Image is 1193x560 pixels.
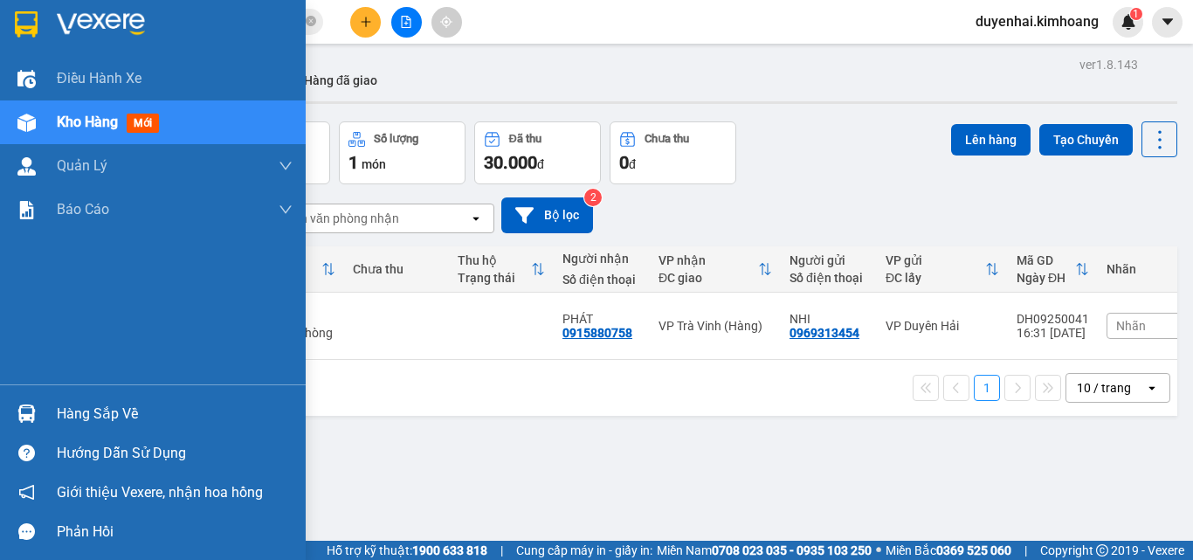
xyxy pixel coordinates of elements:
[348,152,358,173] span: 1
[469,211,483,225] svg: open
[362,157,386,171] span: món
[1133,8,1139,20] span: 1
[290,59,391,101] button: Hàng đã giao
[886,271,985,285] div: ĐC lấy
[1017,312,1089,326] div: DH09250041
[659,271,758,285] div: ĐC giao
[1145,381,1159,395] svg: open
[562,273,641,287] div: Số điện thoại
[18,523,35,540] span: message
[1152,7,1183,38] button: caret-down
[484,152,537,173] span: 30.000
[645,133,689,145] div: Chưa thu
[127,114,159,133] span: mới
[339,121,465,184] button: Số lượng1món
[886,541,1011,560] span: Miền Bắc
[449,246,554,293] th: Toggle SortBy
[610,121,736,184] button: Chưa thu0đ
[400,16,412,28] span: file-add
[279,159,293,173] span: down
[962,10,1113,32] span: duyenhai.kimhoang
[516,541,652,560] span: Cung cấp máy in - giấy in:
[1017,253,1075,267] div: Mã GD
[1130,8,1142,20] sup: 1
[629,157,636,171] span: đ
[562,252,641,266] div: Người nhận
[1160,14,1176,30] span: caret-down
[650,246,781,293] th: Toggle SortBy
[57,198,109,220] span: Báo cáo
[584,189,602,206] sup: 2
[1096,544,1108,557] span: copyright
[57,481,263,503] span: Giới thiệu Vexere, nhận hoa hồng
[57,67,141,89] span: Điều hành xe
[431,7,462,38] button: aim
[306,16,316,26] span: close-circle
[877,246,1008,293] th: Toggle SortBy
[619,152,629,173] span: 0
[886,319,999,333] div: VP Duyên Hải
[17,201,36,219] img: solution-icon
[18,445,35,461] span: question-circle
[659,253,758,267] div: VP nhận
[17,114,36,132] img: warehouse-icon
[327,541,487,560] span: Hỗ trợ kỹ thuật:
[57,155,107,176] span: Quản Lý
[790,326,859,340] div: 0969313454
[659,319,772,333] div: VP Trà Vinh (Hàng)
[876,547,881,554] span: ⚪️
[57,440,293,467] div: Hướng dẫn sử dụng
[353,262,440,276] div: Chưa thu
[936,543,1011,557] strong: 0369 525 060
[15,11,38,38] img: logo-vxr
[17,157,36,176] img: warehouse-icon
[1079,55,1138,74] div: ver 1.8.143
[474,121,601,184] button: Đã thu30.000đ
[501,197,593,233] button: Bộ lọc
[57,401,293,427] div: Hàng sắp về
[1077,379,1131,397] div: 10 / trang
[790,253,868,267] div: Người gửi
[440,16,452,28] span: aim
[360,16,372,28] span: plus
[350,7,381,38] button: plus
[17,70,36,88] img: warehouse-icon
[509,133,541,145] div: Đã thu
[974,375,1000,401] button: 1
[1017,326,1089,340] div: 16:31 [DATE]
[57,114,118,130] span: Kho hàng
[1121,14,1136,30] img: icon-new-feature
[458,271,531,285] div: Trạng thái
[1017,271,1075,285] div: Ngày ĐH
[1039,124,1133,156] button: Tạo Chuyến
[1008,246,1098,293] th: Toggle SortBy
[1116,319,1146,333] span: Nhãn
[391,7,422,38] button: file-add
[374,133,418,145] div: Số lượng
[57,519,293,545] div: Phản hồi
[18,484,35,501] span: notification
[790,312,868,326] div: NHI
[279,203,293,217] span: down
[1024,541,1027,560] span: |
[562,326,632,340] div: 0915880758
[306,14,316,31] span: close-circle
[500,541,503,560] span: |
[712,543,872,557] strong: 0708 023 035 - 0935 103 250
[657,541,872,560] span: Miền Nam
[790,271,868,285] div: Số điện thoại
[886,253,985,267] div: VP gửi
[17,404,36,423] img: warehouse-icon
[537,157,544,171] span: đ
[951,124,1031,156] button: Lên hàng
[458,253,531,267] div: Thu hộ
[412,543,487,557] strong: 1900 633 818
[562,312,641,326] div: PHÁT
[279,210,399,227] div: Chọn văn phòng nhận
